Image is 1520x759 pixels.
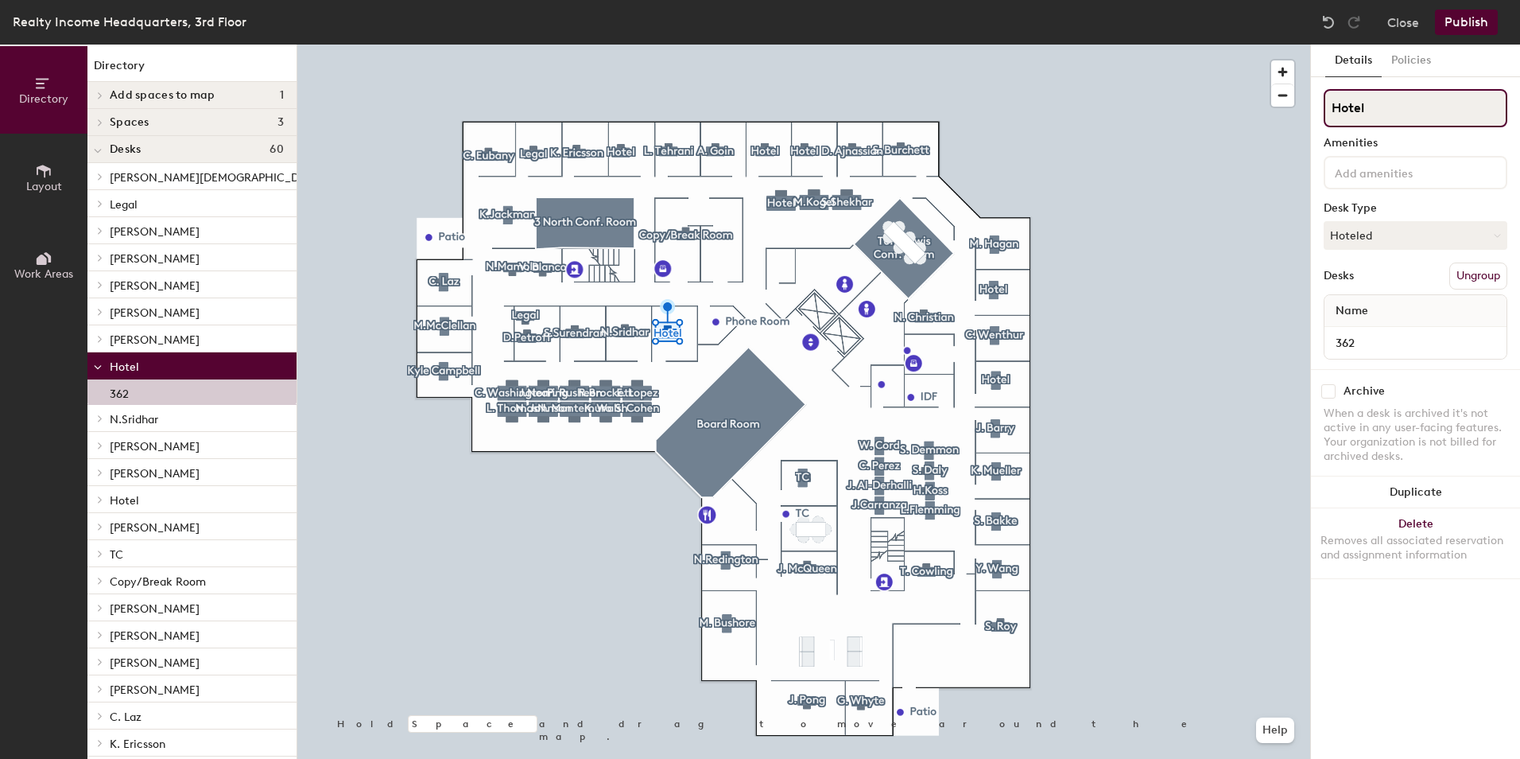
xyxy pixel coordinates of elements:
[110,575,206,589] span: Copy/Break Room
[110,225,200,239] span: [PERSON_NAME]
[110,710,142,724] span: C. Laz
[1435,10,1498,35] button: Publish
[269,143,284,156] span: 60
[110,683,200,697] span: [PERSON_NAME]
[110,198,138,212] span: Legal
[1311,477,1520,508] button: Duplicate
[110,548,123,562] span: TC
[110,494,139,508] span: Hotel
[1324,221,1507,250] button: Hoteled
[110,279,200,293] span: [PERSON_NAME]
[110,413,158,426] span: N.Sridhar
[110,333,200,347] span: [PERSON_NAME]
[1328,332,1503,354] input: Unnamed desk
[1324,407,1507,464] div: When a desk is archived it's not active in any user-facing features. Your organization is not bil...
[110,116,149,129] span: Spaces
[1324,137,1507,150] div: Amenities
[110,467,200,481] span: [PERSON_NAME]
[26,180,62,193] span: Layout
[110,171,321,185] span: [PERSON_NAME][DEMOGRAPHIC_DATA]
[1332,162,1475,181] input: Add amenities
[87,57,297,82] h1: Directory
[280,89,284,102] span: 1
[19,92,68,106] span: Directory
[14,267,73,281] span: Work Areas
[1346,14,1362,30] img: Redo
[1449,263,1507,290] button: Ungroup
[13,12,246,32] div: Realty Income Headquarters, 3rd Floor
[110,89,215,102] span: Add spaces to map
[110,143,141,156] span: Desks
[110,360,139,374] span: Hotel
[1324,202,1507,215] div: Desk Type
[110,602,200,616] span: [PERSON_NAME]
[277,116,284,129] span: 3
[1320,534,1510,562] div: Removes all associated reservation and assignment information
[1311,508,1520,578] button: DeleteRemoves all associated reservation and assignment information
[110,521,200,535] span: [PERSON_NAME]
[1320,14,1336,30] img: Undo
[1325,45,1382,77] button: Details
[110,306,200,320] span: [PERSON_NAME]
[1256,718,1294,743] button: Help
[110,738,165,751] span: K. Ericsson
[1382,45,1441,77] button: Policies
[110,252,200,266] span: [PERSON_NAME]
[1387,10,1419,35] button: Close
[110,656,200,670] span: [PERSON_NAME]
[110,440,200,453] span: [PERSON_NAME]
[1328,297,1376,325] span: Name
[110,383,129,401] p: 362
[1344,385,1385,398] div: Archive
[110,629,200,643] span: [PERSON_NAME]
[1324,270,1354,282] div: Desks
